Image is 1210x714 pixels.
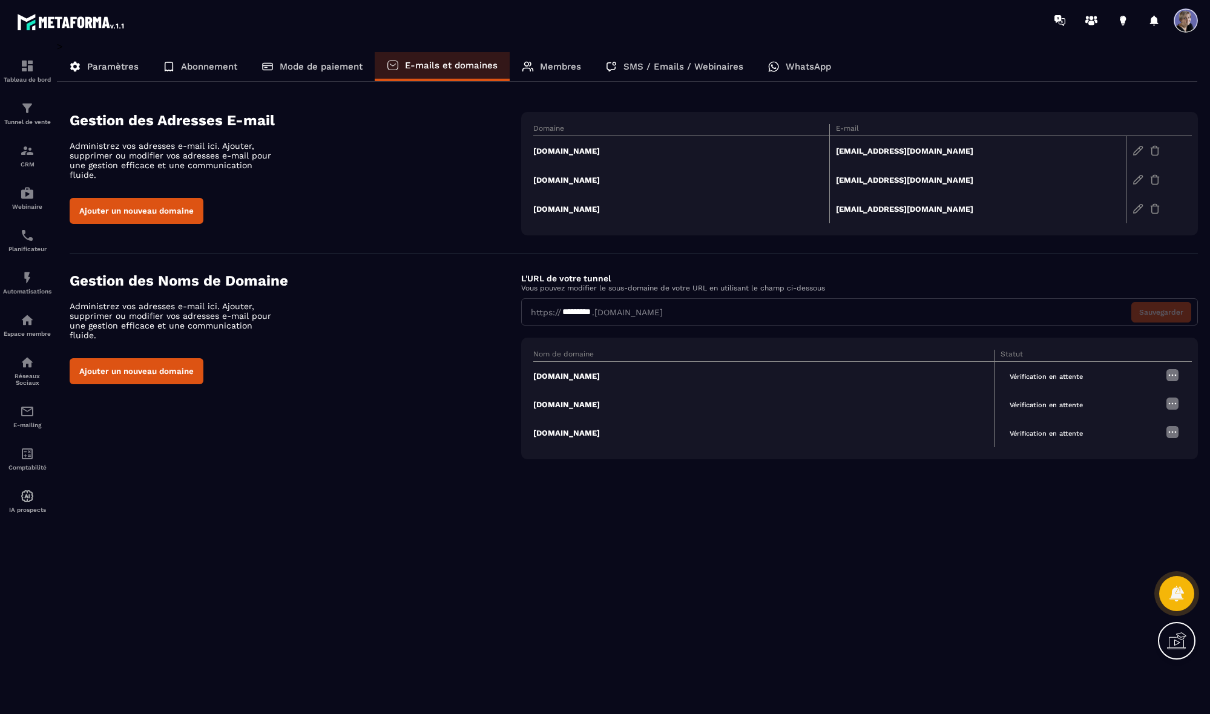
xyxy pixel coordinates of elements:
a: schedulerschedulerPlanificateur [3,219,51,261]
a: social-networksocial-networkRéseaux Sociaux [3,346,51,395]
a: formationformationCRM [3,134,51,177]
div: > [57,41,1198,477]
p: WhatsApp [786,61,831,72]
td: [DOMAIN_NAME] [533,419,995,447]
p: Tunnel de vente [3,119,51,125]
p: SMS / Emails / Webinaires [623,61,743,72]
a: automationsautomationsEspace membre [3,304,51,346]
p: Tableau de bord [3,76,51,83]
img: more [1165,425,1180,439]
td: [DOMAIN_NAME] [533,136,830,166]
img: more [1165,368,1180,382]
img: trash-gr.2c9399ab.svg [1149,203,1160,214]
p: Comptabilité [3,464,51,471]
img: automations [20,489,35,503]
p: CRM [3,161,51,168]
a: formationformationTableau de bord [3,50,51,92]
a: automationsautomationsAutomatisations [3,261,51,304]
td: [EMAIL_ADDRESS][DOMAIN_NAME] [829,165,1126,194]
th: Statut [994,350,1159,362]
p: Automatisations [3,288,51,295]
p: E-mailing [3,422,51,428]
img: social-network [20,355,35,370]
p: Réseaux Sociaux [3,373,51,386]
td: [DOMAIN_NAME] [533,390,995,419]
span: Vérification en attente [1001,427,1092,441]
p: Vous pouvez modifier le sous-domaine de votre URL en utilisant le champ ci-dessous [521,284,1198,292]
p: IA prospects [3,506,51,513]
img: accountant [20,447,35,461]
p: Webinaire [3,203,51,210]
img: formation [20,59,35,73]
img: logo [17,11,126,33]
p: Mode de paiement [280,61,363,72]
th: Domaine [533,124,830,136]
p: E-mails et domaines [405,60,498,71]
img: trash-gr.2c9399ab.svg [1149,145,1160,156]
label: L'URL de votre tunnel [521,273,611,283]
img: edit-gr.78e3acdd.svg [1133,145,1143,156]
img: edit-gr.78e3acdd.svg [1133,203,1143,214]
span: Vérification en attente [1001,398,1092,412]
th: Nom de domaine [533,350,995,362]
h4: Gestion des Noms de Domaine [70,272,521,289]
button: Ajouter un nouveau domaine [70,358,203,384]
img: automations [20,270,35,285]
span: Vérification en attente [1001,370,1092,384]
img: email [20,404,35,419]
img: formation [20,101,35,116]
th: E-mail [829,124,1126,136]
img: formation [20,143,35,158]
img: edit-gr.78e3acdd.svg [1133,174,1143,185]
td: [DOMAIN_NAME] [533,194,830,223]
img: scheduler [20,228,35,243]
td: [EMAIL_ADDRESS][DOMAIN_NAME] [829,194,1126,223]
h4: Gestion des Adresses E-mail [70,112,521,129]
p: Espace membre [3,330,51,337]
img: automations [20,313,35,327]
a: formationformationTunnel de vente [3,92,51,134]
p: Membres [540,61,581,72]
a: automationsautomationsWebinaire [3,177,51,219]
p: Administrez vos adresses e-mail ici. Ajouter, supprimer ou modifier vos adresses e-mail pour une ... [70,141,281,180]
img: more [1165,396,1180,411]
a: accountantaccountantComptabilité [3,437,51,480]
p: Paramètres [87,61,139,72]
p: Abonnement [181,61,237,72]
a: emailemailE-mailing [3,395,51,437]
td: [DOMAIN_NAME] [533,165,830,194]
img: trash-gr.2c9399ab.svg [1149,174,1160,185]
td: [EMAIL_ADDRESS][DOMAIN_NAME] [829,136,1126,166]
p: Planificateur [3,246,51,252]
td: [DOMAIN_NAME] [533,362,995,391]
p: Administrez vos adresses e-mail ici. Ajouter, supprimer ou modifier vos adresses e-mail pour une ... [70,301,281,340]
img: automations [20,186,35,200]
button: Ajouter un nouveau domaine [70,198,203,224]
